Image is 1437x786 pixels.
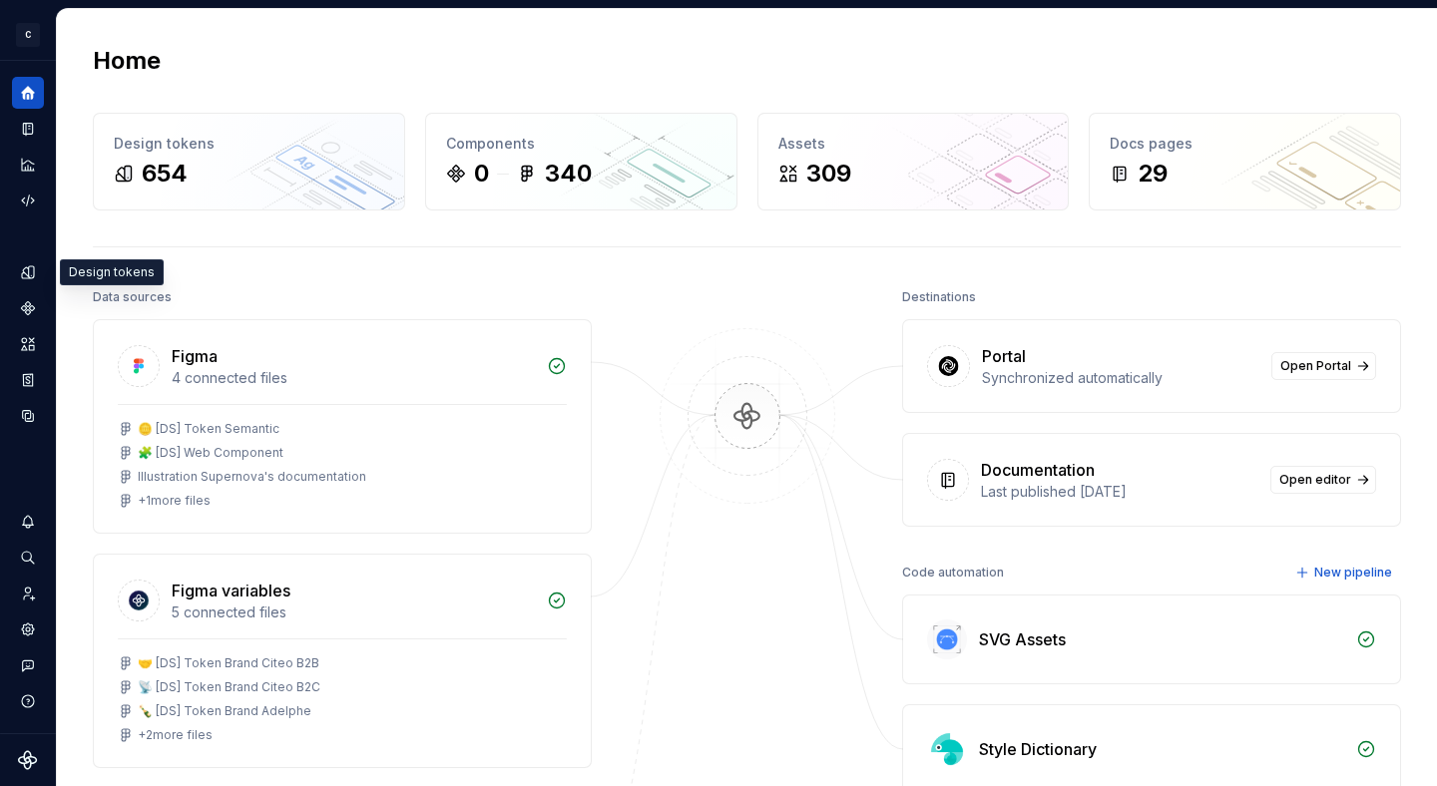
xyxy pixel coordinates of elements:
a: Code automation [12,185,44,216]
a: Data sources [12,400,44,432]
a: Components0340 [425,113,737,210]
div: Components [446,134,717,154]
div: 29 [1138,158,1168,190]
a: Open editor [1270,466,1376,494]
div: 🪙 [DS] Token Semantic [138,421,279,437]
div: Last published [DATE] [981,482,1258,502]
div: Portal [982,344,1026,368]
a: Docs pages29 [1089,113,1401,210]
div: 📡 [DS] Token Brand Citeo B2C [138,679,320,695]
div: 340 [545,158,592,190]
button: New pipeline [1289,559,1401,587]
div: Destinations [902,283,976,311]
div: Synchronized automatically [982,368,1259,388]
div: Figma variables [172,579,290,602]
div: 309 [806,158,851,190]
a: Components [12,292,44,324]
svg: Supernova Logo [18,750,38,770]
div: Illustration Supernova's documentation [138,469,366,485]
div: Code automation [902,559,1004,587]
div: SVG Assets [979,627,1066,651]
span: New pipeline [1314,565,1392,581]
div: 4 connected files [172,368,535,388]
a: Documentation [12,113,44,145]
a: Assets [12,328,44,360]
div: Design tokens [114,134,384,154]
a: Open Portal [1271,352,1376,380]
h2: Home [93,45,161,77]
a: Assets309 [757,113,1070,210]
div: 0 [474,158,489,190]
div: 🍾 [DS] Token Brand Adelphe [138,703,311,719]
button: Search ⌘K [12,542,44,574]
div: 5 connected files [172,602,535,622]
div: + 1 more files [138,493,211,509]
a: Invite team [12,578,44,609]
a: Figma4 connected files🪙 [DS] Token Semantic🧩 [DS] Web ComponentIllustration Supernova's documenta... [93,319,592,534]
a: Design tokens654 [93,113,405,210]
div: Style Dictionary [979,737,1097,761]
div: Design tokens [60,259,164,285]
div: Documentation [981,458,1095,482]
div: 654 [142,158,188,190]
div: Data sources [93,283,172,311]
span: Open editor [1279,472,1351,488]
a: Figma variables5 connected files🤝 [DS] Token Brand Citeo B2B📡 [DS] Token Brand Citeo B2C🍾 [DS] To... [93,554,592,768]
a: Storybook stories [12,364,44,396]
div: Docs pages [1110,134,1380,154]
button: Notifications [12,506,44,538]
button: C [4,13,52,56]
div: + 2 more files [138,727,213,743]
a: Home [12,77,44,109]
a: Settings [12,613,44,645]
div: 🧩 [DS] Web Component [138,445,283,461]
span: Open Portal [1280,358,1351,374]
div: Figma [172,344,218,368]
div: 🤝 [DS] Token Brand Citeo B2B [138,655,319,671]
div: C [16,23,40,47]
a: Analytics [12,149,44,181]
div: Assets [778,134,1049,154]
button: Contact support [12,649,44,681]
a: Design tokens [12,256,44,288]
